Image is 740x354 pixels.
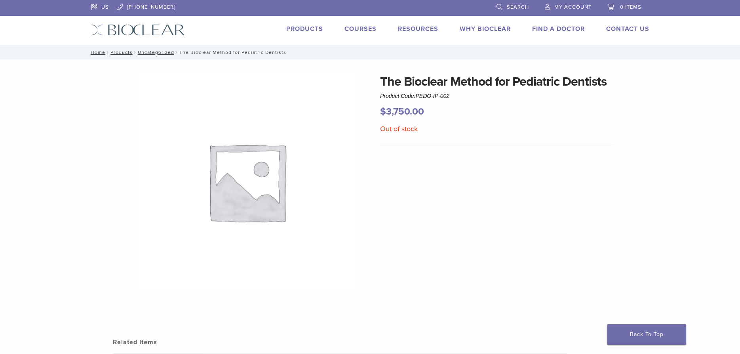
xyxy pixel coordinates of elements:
[607,324,686,345] a: Back To Top
[554,4,592,10] span: My Account
[380,106,386,117] span: $
[416,93,450,99] span: PEDO-IP-002
[88,50,105,55] a: Home
[606,25,649,33] a: Contact Us
[380,72,613,91] h1: The Bioclear Method for Pediatric Dentists
[85,45,655,59] nav: The Bioclear Method for Pediatric Dentists
[344,25,377,33] a: Courses
[91,24,185,36] img: Bioclear
[532,25,585,33] a: Find A Doctor
[105,50,110,54] span: /
[380,106,424,117] bdi: 3,750.00
[133,50,138,54] span: /
[620,4,641,10] span: 0 items
[113,331,204,353] a: Related Items
[138,50,174,55] a: Uncategorized
[137,72,356,291] img: Awaiting product image
[398,25,438,33] a: Resources
[110,50,133,55] a: Products
[380,93,449,99] span: Product Code:
[460,25,511,33] a: Why Bioclear
[507,4,529,10] span: Search
[174,50,179,54] span: /
[286,25,323,33] a: Products
[380,123,613,135] p: Out of stock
